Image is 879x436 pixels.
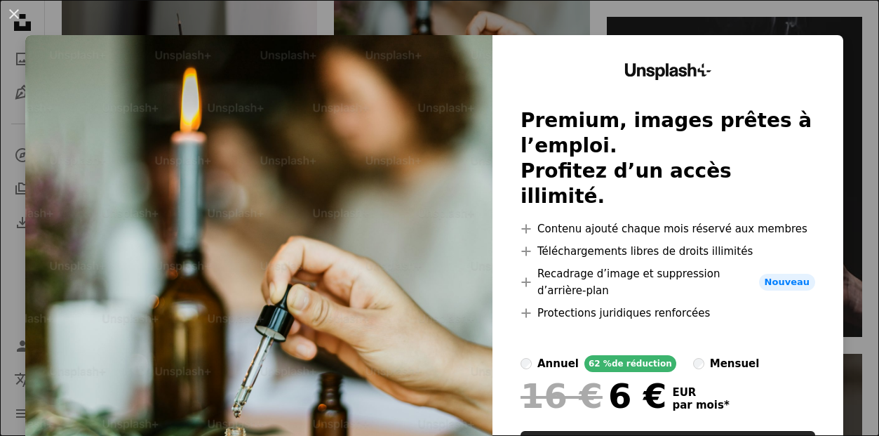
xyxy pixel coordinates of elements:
[672,386,729,399] span: EUR
[710,355,760,372] div: mensuel
[521,265,815,299] li: Recadrage d’image et suppression d’arrière-plan
[537,355,579,372] div: annuel
[759,274,815,291] span: Nouveau
[693,358,704,369] input: mensuel
[521,108,815,209] h2: Premium, images prêtes à l’emploi. Profitez d’un accès illimité.
[672,399,729,411] span: par mois *
[521,378,666,414] div: 6 €
[584,355,676,372] div: 62 % de réduction
[521,220,815,237] li: Contenu ajouté chaque mois réservé aux membres
[521,243,815,260] li: Téléchargements libres de droits illimités
[521,378,603,414] span: 16 €
[521,305,815,322] li: Protections juridiques renforcées
[521,358,532,369] input: annuel62 %de réduction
